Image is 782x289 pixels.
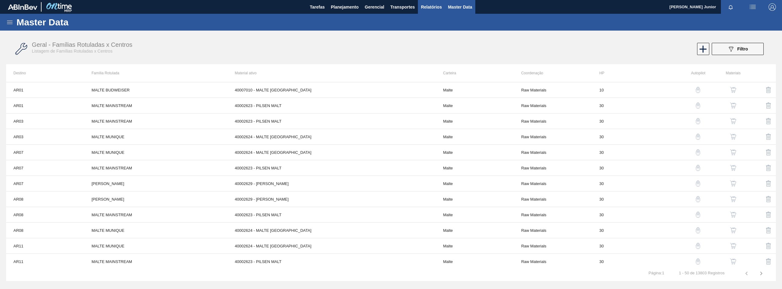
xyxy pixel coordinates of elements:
[761,83,776,97] button: delete-icon
[765,86,772,94] img: delete-icon
[765,117,772,125] img: delete-icon
[761,207,776,222] button: delete-icon
[514,191,592,207] td: Raw Materials
[691,161,705,175] button: auto-pilot-icon
[730,227,736,233] img: shopping-cart-icon
[765,211,772,218] img: delete-icon
[673,129,705,144] div: Configuração Auto Pilot
[696,43,709,55] div: Nova Família Rotulada x Centro
[514,64,592,82] th: Coordenação
[769,3,776,11] img: Logout
[84,98,228,113] td: MALTE MAINSTREAM
[761,192,776,206] button: delete-icon
[592,64,670,82] th: HP
[730,243,736,249] img: shopping-cart-icon
[6,82,84,98] td: AR01
[744,114,776,128] div: Excluir Família Rotulada X Centro
[32,49,112,54] span: Listagem de Famílias Rotuladas x Centros
[436,176,514,191] td: Malte
[744,176,776,191] div: Excluir Família Rotulada X Centro
[726,223,740,238] button: shopping-cart-icon
[744,161,776,175] div: Excluir Família Rotulada X Centro
[709,43,767,55] div: Filtrar Família Rotulada x Centro
[436,160,514,176] td: Malte
[691,176,705,191] button: auto-pilot-icon
[737,46,748,51] span: Filtro
[730,196,736,202] img: shopping-cart-icon
[592,254,670,269] td: 30
[765,133,772,140] img: delete-icon
[310,3,325,11] span: Tarefas
[84,160,228,176] td: MALTE MAINSTREAM
[228,238,436,254] td: 40002624 - MALTE [GEOGRAPHIC_DATA]
[592,223,670,238] td: 30
[228,98,436,113] td: 40002623 - PILSEN MALT
[744,207,776,222] div: Excluir Família Rotulada X Centro
[6,223,84,238] td: AR08
[6,176,84,191] td: AR07
[514,176,592,191] td: Raw Materials
[84,207,228,223] td: MALTE MAINSTREAM
[6,64,84,82] th: Destino
[514,113,592,129] td: Raw Materials
[84,129,228,145] td: MALTE MUNIQUE
[84,113,228,129] td: MALTE MAINSTREAM
[592,207,670,223] td: 30
[436,82,514,98] td: Malte
[84,145,228,160] td: MALTE MUNIQUE
[695,87,701,93] img: auto-pilot-icon
[228,223,436,238] td: 40002624 - MALTE [GEOGRAPHIC_DATA]
[761,161,776,175] button: delete-icon
[744,83,776,97] div: Excluir Família Rotulada X Centro
[84,191,228,207] td: [PERSON_NAME]
[695,118,701,124] img: auto-pilot-icon
[514,223,592,238] td: Raw Materials
[436,238,514,254] td: Malte
[726,176,740,191] button: shopping-cart-icon
[6,254,84,269] td: AR11
[744,192,776,206] div: Excluir Família Rotulada X Centro
[761,114,776,128] button: delete-icon
[8,4,37,10] img: TNhmsLtSVTkK8tSr43FrP2fwEKptu5GPRR3wAAAABJRU5ErkJggg==
[691,192,705,206] button: auto-pilot-icon
[765,164,772,172] img: delete-icon
[228,160,436,176] td: 40002623 - PILSEN MALT
[673,223,705,238] div: Configuração Auto Pilot
[695,180,701,187] img: auto-pilot-icon
[436,64,514,82] th: Carteira
[228,82,436,98] td: 40007010 - MALTE [GEOGRAPHIC_DATA]
[691,239,705,253] button: auto-pilot-icon
[84,64,228,82] th: Família Rotulada
[673,161,705,175] div: Configuração Auto Pilot
[691,254,705,269] button: auto-pilot-icon
[761,239,776,253] button: delete-icon
[592,82,670,98] td: 10
[726,207,740,222] button: shopping-cart-icon
[84,82,228,98] td: MALTE BUDWEISER
[695,243,701,249] img: auto-pilot-icon
[673,176,705,191] div: Configuração Auto Pilot
[592,160,670,176] td: 30
[436,113,514,129] td: Malte
[695,134,701,140] img: auto-pilot-icon
[695,149,701,155] img: auto-pilot-icon
[726,114,740,128] button: shopping-cart-icon
[84,238,228,254] td: MALTE MUNIQUE
[730,180,736,187] img: shopping-cart-icon
[744,239,776,253] div: Excluir Família Rotulada X Centro
[514,129,592,145] td: Raw Materials
[673,192,705,206] div: Configuração Auto Pilot
[365,3,384,11] span: Gerencial
[744,223,776,238] div: Excluir Família Rotulada X Centro
[691,223,705,238] button: auto-pilot-icon
[730,118,736,124] img: shopping-cart-icon
[673,83,705,97] div: Configuração Auto Pilot
[708,129,740,144] div: Ver Materiais
[744,129,776,144] div: Excluir Família Rotulada X Centro
[421,3,442,11] span: Relatórios
[514,254,592,269] td: Raw Materials
[726,98,740,113] button: shopping-cart-icon
[673,114,705,128] div: Configuração Auto Pilot
[228,207,436,223] td: 40002623 - PILSEN MALT
[32,41,132,48] span: Geral - Famílias Rotuladas x Centros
